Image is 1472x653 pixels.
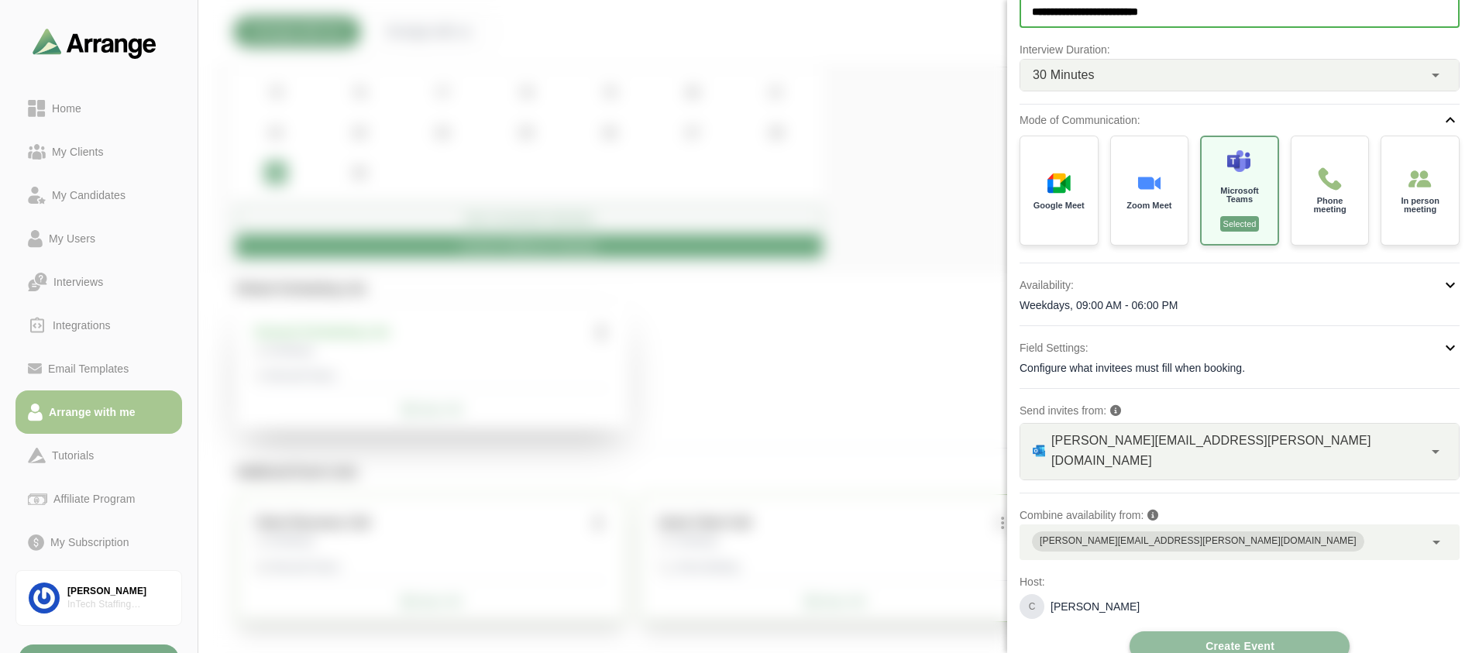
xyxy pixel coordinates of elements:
div: My Users [43,229,101,248]
img: Zoom Meet [1137,171,1161,194]
a: My Clients [15,130,182,174]
div: Email Templates [42,359,135,378]
p: Combine availability from: [1020,506,1460,524]
a: My Subscription [15,521,182,564]
p: Mode of Communication: [1020,111,1140,129]
p: Host: [1020,572,1460,591]
div: [PERSON_NAME][EMAIL_ADDRESS][PERSON_NAME][DOMAIN_NAME] [1040,534,1357,549]
div: My Candidates [46,186,132,204]
div: Configure what invitees must fill when booking. [1020,360,1460,376]
div: [PERSON_NAME] [67,585,169,598]
p: Selected [1220,216,1260,232]
a: Integrations [15,304,182,347]
p: In person meeting [1394,197,1446,214]
div: Arrange with me [43,403,142,421]
div: Tutorials [46,446,100,465]
p: Field Settings: [1020,339,1089,357]
div: Home [46,99,88,118]
img: GRAPH [1033,445,1045,457]
img: Phone meeting [1318,167,1341,191]
a: Tutorials [15,434,182,477]
img: Microsoft Teams [1227,150,1250,173]
p: Availability: [1020,276,1074,294]
div: My Subscription [44,533,136,552]
p: Phone meeting [1304,197,1357,214]
a: Affiliate Program [15,477,182,521]
div: My Clients [46,143,110,161]
a: Interviews [15,260,182,304]
a: [PERSON_NAME]InTech Staffing Solutions [15,570,182,626]
img: IIn person [1408,167,1432,191]
p: Google Meet [1033,201,1085,210]
p: Microsoft Teams [1214,187,1265,204]
div: C [1020,594,1044,619]
span: [PERSON_NAME][EMAIL_ADDRESS][PERSON_NAME][DOMAIN_NAME] [1051,431,1409,471]
a: My Candidates [15,174,182,217]
img: Google Meet [1047,171,1071,194]
img: arrangeai-name-small-logo.4d2b8aee.svg [33,28,156,58]
p: Interview Duration: [1020,40,1460,59]
span: 30 Minutes [1033,65,1095,85]
a: Home [15,87,182,130]
p: [PERSON_NAME] [1051,599,1140,614]
p: Send invites from: [1020,401,1460,420]
div: Interviews [47,273,109,291]
p: Zoom Meet [1126,201,1171,210]
a: My Users [15,217,182,260]
div: Integrations [46,316,117,335]
a: Email Templates [15,347,182,390]
a: Arrange with me [15,390,182,434]
div: Affiliate Program [47,490,141,508]
div: InTech Staffing Solutions [67,598,169,611]
div: Weekdays, 09:00 AM - 06:00 PM [1020,297,1460,313]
